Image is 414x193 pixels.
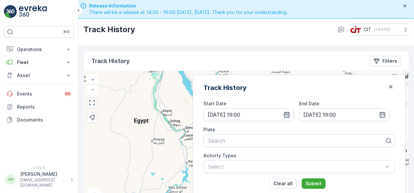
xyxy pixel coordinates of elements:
[17,117,72,123] p: Documents
[4,100,74,113] a: Reports
[306,180,322,187] p: Submit
[364,26,371,33] p: CIT
[4,113,74,126] a: Documents
[88,84,97,94] a: Zoom Out
[203,153,236,158] label: Activity Types
[269,178,297,189] button: Clear all
[203,101,227,106] label: Start Date
[374,27,391,32] p: ( +03:00 )
[273,180,293,187] p: Clear all
[63,29,70,34] p: ⌘B
[88,75,97,84] a: Zoom In
[17,72,61,79] p: Asset
[17,91,60,97] p: Events
[20,171,67,177] p: [PERSON_NAME]
[89,3,288,9] span: Release Information
[89,9,288,16] span: There will be a release at 14:00 - 16:00 [DATE], [DATE]. Thank you for your understanding.
[4,5,17,18] img: logo
[208,137,385,145] p: Search
[91,86,94,92] span: −
[203,83,247,93] h2: Track History
[6,174,16,185] div: AA
[20,177,67,188] p: [EMAIL_ADDRESS][DOMAIN_NAME]
[203,108,294,121] input: dd/mm/yyyy
[84,24,135,35] p: Track History
[302,178,325,189] button: Submit
[299,108,390,121] input: dd/mm/yyyy
[4,166,74,170] span: v 1.50.4
[65,91,70,96] p: 99
[4,56,74,69] button: Fleet
[299,101,319,106] label: End Date
[91,57,130,66] p: Track History
[382,58,397,64] p: Filters
[17,46,61,53] p: Operations
[208,163,383,171] p: Select
[91,77,94,82] span: +
[17,59,61,66] p: Fleet
[4,69,74,82] button: Asset
[369,56,401,66] button: Filters
[350,24,409,35] button: CIT(+03:00)
[350,26,361,33] img: cit-logo_pOk6rL0.png
[19,5,47,18] img: logo_light-DOdMpM7g.png
[4,171,74,188] button: AA[PERSON_NAME][EMAIL_ADDRESS][DOMAIN_NAME]
[203,127,215,132] label: Plate
[4,43,74,56] button: Operations
[17,104,72,110] p: Reports
[4,87,74,100] a: Events99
